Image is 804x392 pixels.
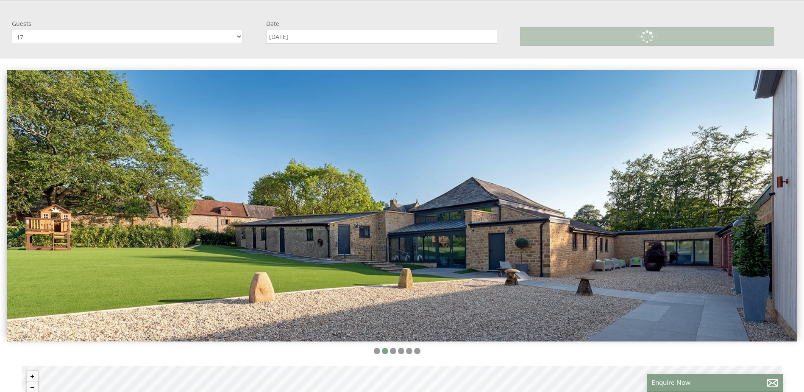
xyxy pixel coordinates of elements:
label: Date [266,20,497,28]
label: Guests [12,20,243,28]
button: Search [520,27,774,46]
p: Enquire Now [651,378,779,387]
button: Zoom in [27,371,38,382]
span: Search [636,32,658,41]
input: Arrival Date [266,30,497,44]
